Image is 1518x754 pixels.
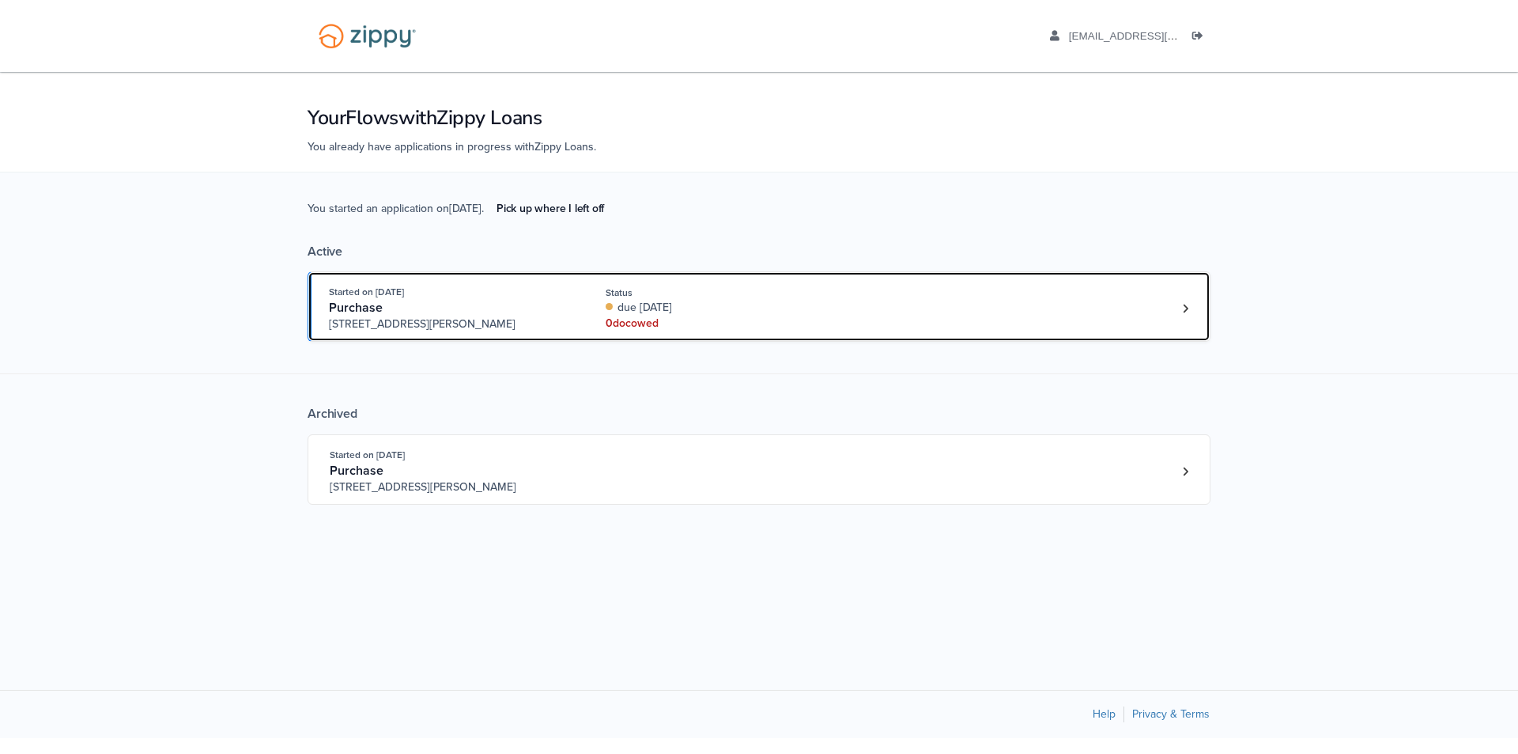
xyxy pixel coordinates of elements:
div: due [DATE] [606,300,817,316]
div: Active [308,244,1210,260]
span: Started on [DATE] [330,449,405,460]
span: You started an application on [DATE] . [308,200,617,244]
div: 0 doc owed [606,316,817,332]
a: Open loan 4228033 [308,271,1210,342]
span: [STREET_ADDRESS][PERSON_NAME] [329,316,570,332]
a: Privacy & Terms [1132,707,1210,721]
a: edit profile [1050,30,1250,46]
div: Archived [308,406,1210,422]
a: Log out [1192,30,1210,46]
h1: Your Flows with Zippy Loans [308,104,1210,131]
span: Purchase [329,300,383,316]
a: Loan number 4228033 [1173,297,1197,320]
span: You already have applications in progress with Zippy Loans . [308,140,596,153]
a: Help [1093,707,1116,721]
span: aaboley88@icloud.com [1069,30,1250,42]
span: Started on [DATE] [329,286,404,297]
img: Logo [308,16,426,56]
div: Status [606,286,817,300]
span: [STREET_ADDRESS][PERSON_NAME] [330,479,571,495]
a: Loan number 3802615 [1173,460,1197,483]
span: Purchase [330,463,383,479]
a: Pick up where I left off [484,195,617,222]
a: Open loan 3802615 [308,434,1210,505]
